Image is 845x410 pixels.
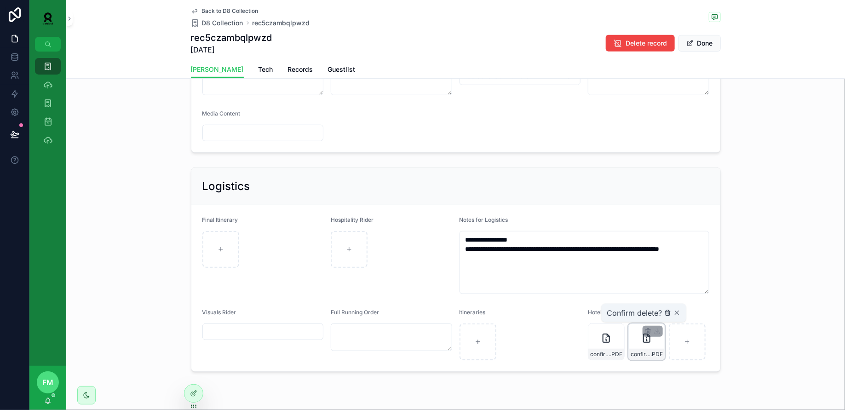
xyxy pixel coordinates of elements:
[607,307,662,318] span: Confirm delete?
[626,39,667,48] span: Delete record
[191,61,244,79] a: [PERSON_NAME]
[191,7,259,15] a: Back to D8 Collection
[202,179,250,194] h2: Logistics
[191,44,272,55] span: [DATE]
[331,216,374,223] span: Hospitality Rider
[678,35,721,52] button: Done
[288,65,313,74] span: Records
[259,61,273,80] a: Tech
[202,216,238,223] span: Final Itinerary
[191,31,272,44] h1: rec5czambqlpwzd
[29,52,66,160] div: scrollable content
[610,351,622,358] span: .PDF
[191,65,244,74] span: [PERSON_NAME]
[590,351,610,358] span: confirmation_dylan_new_9832660
[650,351,663,358] span: .PDF
[202,18,243,28] span: D8 Collection
[460,216,508,223] span: Notes for Logistics
[202,309,236,316] span: Visuals Rider
[288,61,313,80] a: Records
[606,35,675,52] button: Delete record
[202,110,241,117] span: Media Content
[331,309,379,316] span: Full Running Order
[37,11,59,26] img: App logo
[588,309,626,316] span: Hotel-Booking
[328,61,356,80] a: Guestlist
[191,18,243,28] a: D8 Collection
[42,377,53,388] span: FM
[460,309,486,316] span: Itineraries
[328,65,356,74] span: Guestlist
[631,351,650,358] span: confirmation_dylan_new_9832486
[202,7,259,15] span: Back to D8 Collection
[259,65,273,74] span: Tech
[253,18,310,28] a: rec5czambqlpwzd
